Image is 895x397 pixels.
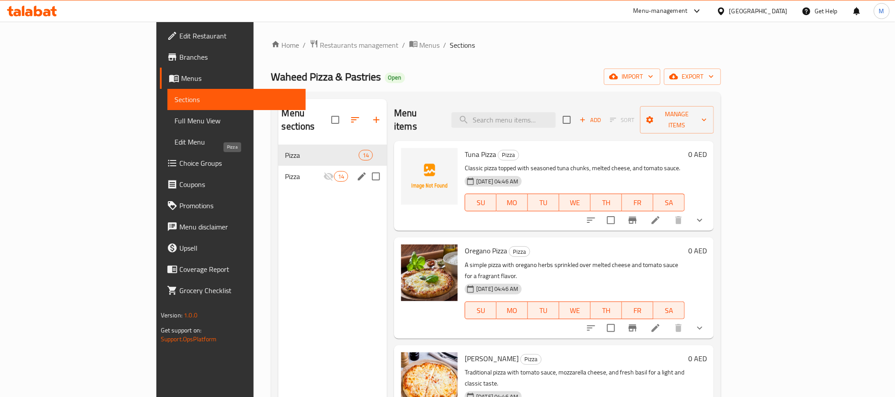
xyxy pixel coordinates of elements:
span: [DATE] 04:46 AM [473,177,522,186]
span: TU [531,196,556,209]
h2: Menu items [394,107,441,133]
div: Pizza14edit [278,166,387,187]
nav: Menu sections [278,141,387,191]
span: 1.0.0 [184,309,197,321]
span: SA [657,196,681,209]
h2: Menu sections [282,107,332,133]
span: Restaurants management [320,40,399,50]
a: Coupons [160,174,306,195]
button: export [664,69,721,85]
span: Add [578,115,602,125]
button: show more [689,317,710,339]
div: Pizza14 [278,145,387,166]
button: delete [668,210,689,231]
button: Add section [366,109,387,130]
button: FR [622,194,653,211]
img: Oregano Pizza [401,244,458,301]
a: Edit menu item [650,215,661,225]
div: Pizza [520,354,542,365]
button: FR [622,302,653,319]
a: Grocery Checklist [160,280,306,301]
span: Select to update [602,211,620,229]
a: Branches [160,46,306,68]
svg: Inactive section [323,171,334,182]
span: Pizza [521,354,541,364]
span: Choice Groups [179,158,299,168]
span: Grocery Checklist [179,285,299,296]
a: Menu disclaimer [160,216,306,237]
button: WE [559,302,591,319]
button: sort-choices [580,210,602,231]
h6: 0 AED [688,148,707,160]
span: [PERSON_NAME] [465,352,519,365]
span: Version: [161,309,182,321]
button: SA [653,194,685,211]
span: Manage items [647,109,707,131]
span: Promotions [179,200,299,211]
div: Open [385,73,405,83]
a: Edit menu item [650,323,661,333]
svg: Show Choices [694,215,705,225]
span: Branches [179,52,299,62]
span: export [671,71,714,82]
span: Edit Restaurant [179,31,299,41]
span: Coverage Report [179,264,299,275]
span: Tuna Pizza [465,148,496,161]
button: TU [528,302,559,319]
span: Select section first [604,113,640,127]
div: Pizza [509,246,530,257]
span: Oregano Pizza [465,244,507,257]
a: Restaurants management [310,39,399,51]
span: M [879,6,884,16]
span: Pizza [285,150,359,160]
span: Upsell [179,243,299,253]
nav: breadcrumb [271,39,721,51]
button: WE [559,194,591,211]
span: Edit Menu [174,137,299,147]
div: items [334,171,348,182]
span: Pizza [509,247,530,257]
span: Waheed Pizza & Pastries [271,67,381,87]
a: Sections [167,89,306,110]
button: TU [528,194,559,211]
p: Traditional pizza with tomato sauce, mozzarella cheese, and fresh basil for a light and classic t... [465,367,685,389]
a: Support.OpsPlatform [161,333,217,345]
span: Sections [174,94,299,105]
li: / [402,40,406,50]
button: Branch-specific-item [622,317,643,339]
span: Get support on: [161,324,201,336]
p: A simple pizza with oregano herbs sprinkled over melted cheese and tomato sauce for a fragrant fl... [465,260,685,282]
span: Select all sections [326,111,345,129]
span: TH [594,304,618,317]
button: MO [497,302,528,319]
span: MO [500,196,524,209]
button: Manage items [640,106,714,134]
button: edit [355,170,368,183]
svg: Show Choices [694,323,705,333]
span: TH [594,196,618,209]
span: Sort sections [345,109,366,130]
button: Branch-specific-item [622,210,643,231]
span: Pizza [498,150,519,160]
span: FR [626,196,650,209]
span: TU [531,304,556,317]
span: 14 [334,172,348,181]
button: SA [653,302,685,319]
div: Menu-management [633,6,688,16]
h6: 0 AED [688,352,707,365]
input: search [451,112,556,128]
span: FR [626,304,650,317]
span: SU [469,196,493,209]
span: WE [563,304,587,317]
div: [GEOGRAPHIC_DATA] [729,6,788,16]
button: delete [668,317,689,339]
a: Upsell [160,237,306,259]
span: 14 [359,151,372,160]
span: MO [500,304,524,317]
span: import [611,71,653,82]
span: Menus [181,73,299,84]
button: import [604,69,660,85]
a: Full Menu View [167,110,306,131]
